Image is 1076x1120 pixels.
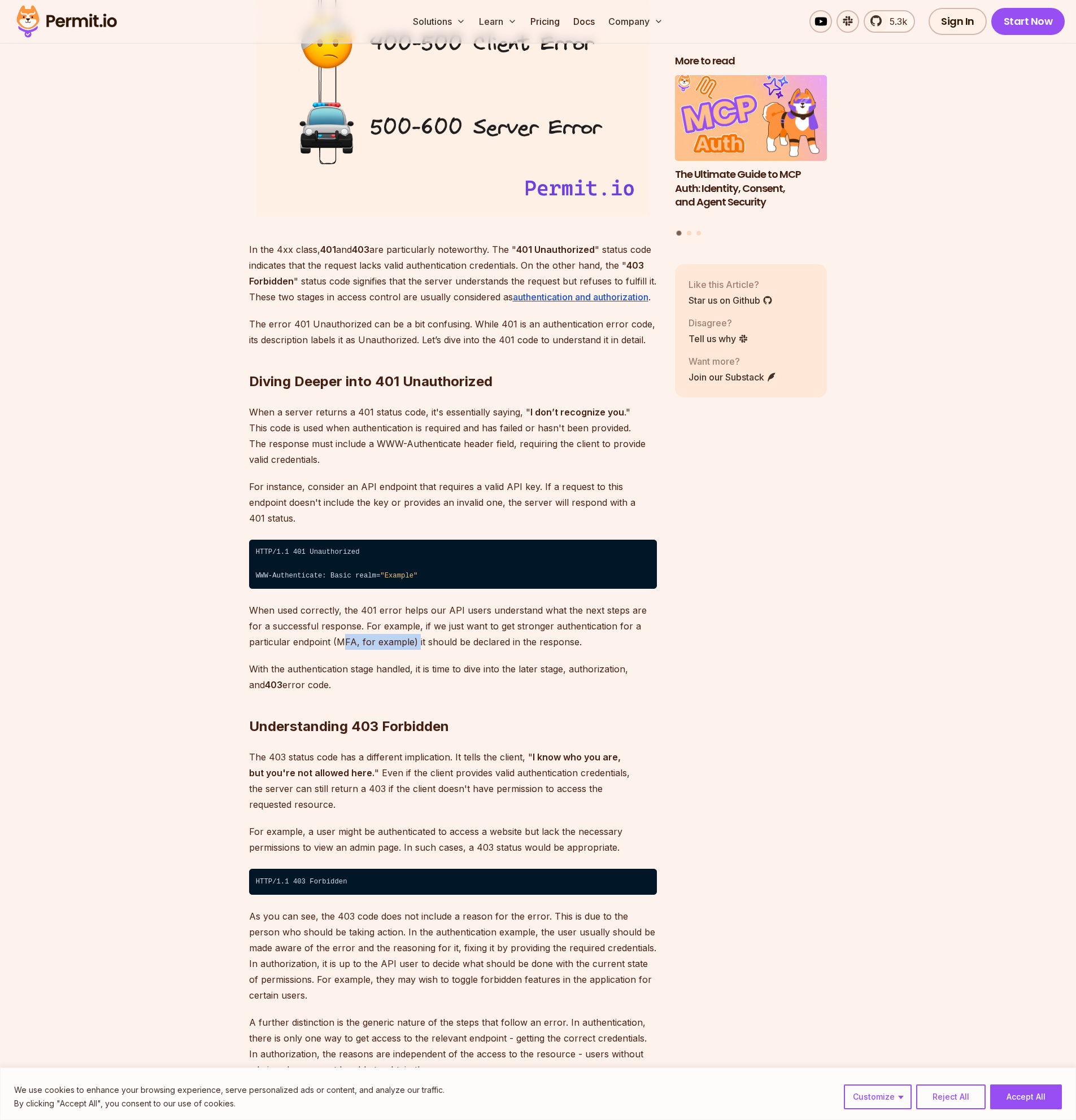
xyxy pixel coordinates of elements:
button: Go to slide 3 [696,230,701,235]
strong: 403 Forbidden [249,260,644,287]
img: Permit logo [11,2,122,41]
p: With the authentication stage handled, it is time to dive into the later stage, authorization, an... [249,661,657,693]
a: Start Now [991,8,1065,35]
button: Customize [844,1084,912,1109]
button: Learn [474,10,521,33]
p: Like this Article? [689,277,773,291]
p: We use cookies to enhance your browsing experience, serve personalized ads or content, and analyz... [14,1083,445,1097]
span: "Example" [380,572,417,580]
p: By clicking "Accept All", you consent to our use of cookies. [14,1097,445,1110]
p: The 403 status code has a different implication. It tells the client, " " Even if the client prov... [249,749,657,812]
span: 5.3k [883,15,907,28]
button: Go to slide 2 [687,230,691,235]
li: 1 of 3 [675,75,827,224]
div: Posts [675,75,827,237]
a: Sign In [929,8,987,35]
p: The error 401 Unauthorized can be a bit confusing. While 401 is an authentication error code, its... [249,316,657,348]
h2: Diving Deeper into 401 Unauthorized [249,327,657,391]
h3: The Ultimate Guide to MCP Auth: Identity, Consent, and Agent Security [675,167,827,209]
a: 5.3k [864,10,915,33]
p: Disagree? [689,316,748,329]
p: When used correctly, the 401 error helps our API users understand what the next steps are for a s... [249,602,657,650]
img: The Ultimate Guide to MCP Auth: Identity, Consent, and Agent Security [675,75,827,161]
button: Go to slide 1 [677,230,682,235]
p: In the 4xx class, and are particularly noteworthy. The " " status code indicates that the request... [249,242,657,305]
button: Company [604,10,668,33]
p: When a server returns a 401 status code, it's essentially saying, " ." This code is used when aut... [249,404,657,467]
strong: 403 [265,679,282,690]
p: For instance, consider an API endpoint that requires a valid API key. If a request to this endpoi... [249,479,657,526]
h2: Understanding 403 Forbidden [249,672,657,736]
p: As you can see, the 403 code does not include a reason for the error. This is due to the person w... [249,908,657,1003]
strong: 401 [320,244,336,255]
a: Star us on Github [689,293,773,307]
p: Want more? [689,354,777,368]
a: authentication and authorization [513,291,648,303]
button: Solutions [408,10,470,33]
button: Accept All [990,1084,1062,1109]
p: For example, a user might be authenticated to access a website but lack the necessary permissions... [249,824,657,855]
a: Docs [569,10,599,33]
h2: More to read [675,54,827,68]
strong: 403 [352,244,369,255]
code: HTTP/1.1 401 Unauthorized ⁠ WWW-Authenticate: Basic realm= [249,540,657,589]
button: Reject All [916,1084,986,1109]
code: HTTP/1.1 403 Forbidden [249,869,657,895]
strong: 401 Unauthorized [516,244,595,255]
a: Join our Substack [689,370,777,383]
p: A further distinction is the generic nature of the steps that follow an error. In authentication,... [249,1014,657,1078]
a: Tell us why [689,331,748,345]
a: Pricing [526,10,564,33]
strong: I don’t recognize you [530,406,624,418]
